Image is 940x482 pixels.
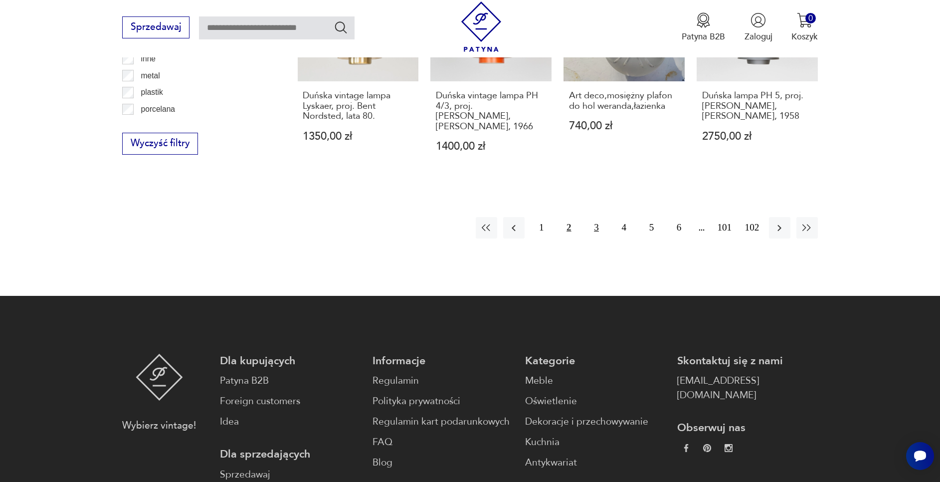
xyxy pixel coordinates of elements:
a: Foreign customers [220,394,361,409]
a: FAQ [373,435,513,450]
iframe: Smartsupp widget button [906,442,934,470]
a: Meble [525,374,666,388]
h3: Duńska lampa PH 5, proj. [PERSON_NAME], [PERSON_NAME], 1958 [702,91,812,121]
p: 1350,00 zł [303,131,413,142]
p: 740,00 zł [569,121,679,131]
p: 1400,00 zł [436,141,546,152]
button: 4 [613,217,635,239]
img: Patyna - sklep z meblami i dekoracjami vintage [456,1,507,52]
a: Regulamin [373,374,513,388]
p: metal [141,69,160,82]
a: Sprzedawaj [122,24,189,32]
a: [EMAIL_ADDRESS][DOMAIN_NAME] [677,374,818,403]
button: 5 [641,217,662,239]
p: Wybierz vintage! [122,419,196,433]
button: 6 [668,217,690,239]
img: c2fd9cf7f39615d9d6839a72ae8e59e5.webp [725,444,733,452]
h3: Duńska vintage lampa PH 4/3, proj. [PERSON_NAME], [PERSON_NAME], 1966 [436,91,546,132]
img: da9060093f698e4c3cedc1453eec5031.webp [682,444,690,452]
a: Patyna B2B [220,374,361,388]
button: Szukaj [334,20,348,34]
a: Regulamin kart podarunkowych [373,415,513,429]
img: Ikonka użytkownika [751,12,766,28]
p: inne [141,52,156,65]
button: Patyna B2B [682,12,725,42]
button: 1 [531,217,552,239]
button: Sprzedawaj [122,16,189,38]
a: Idea [220,415,361,429]
button: 2 [558,217,579,239]
button: 0Koszyk [791,12,818,42]
a: Kuchnia [525,435,666,450]
a: Oświetlenie [525,394,666,409]
button: Zaloguj [745,12,772,42]
img: 37d27d81a828e637adc9f9cb2e3d3a8a.webp [703,444,711,452]
p: Informacje [373,354,513,368]
button: Wyczyść filtry [122,133,198,155]
h3: Duńska vintage lampa Lyskaer, proj. Bent Nordsted, lata 80. [303,91,413,121]
button: 102 [741,217,762,239]
button: 3 [585,217,607,239]
p: Obserwuj nas [677,421,818,435]
p: porcelit [141,119,166,132]
a: Polityka prywatności [373,394,513,409]
h3: Art deco,mosiężny plafon do hol weranda,łazienka [569,91,679,111]
p: Patyna B2B [682,31,725,42]
button: 101 [714,217,735,239]
p: Dla kupujących [220,354,361,368]
p: Koszyk [791,31,818,42]
p: porcelana [141,103,176,116]
img: Patyna - sklep z meblami i dekoracjami vintage [136,354,183,401]
img: Ikona koszyka [797,12,812,28]
a: Ikona medaluPatyna B2B [682,12,725,42]
a: Dekoracje i przechowywanie [525,415,666,429]
p: plastik [141,86,163,99]
p: Dla sprzedających [220,447,361,462]
a: Antykwariat [525,456,666,470]
p: Zaloguj [745,31,772,42]
p: 2750,00 zł [702,131,812,142]
a: Sprzedawaj [220,468,361,482]
p: Skontaktuj się z nami [677,354,818,368]
img: Ikona medalu [696,12,711,28]
div: 0 [805,13,816,23]
p: Kategorie [525,354,666,368]
a: Blog [373,456,513,470]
